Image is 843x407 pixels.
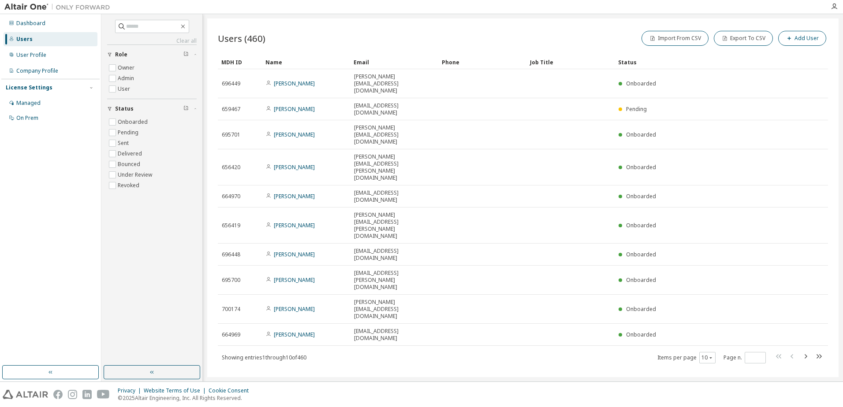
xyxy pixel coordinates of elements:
[657,352,716,363] span: Items per page
[354,299,434,320] span: [PERSON_NAME][EMAIL_ADDRESS][DOMAIN_NAME]
[118,117,149,127] label: Onboarded
[16,100,41,107] div: Managed
[222,277,240,284] span: 695700
[118,394,254,402] p: © 2025 Altair Engineering, Inc. All Rights Reserved.
[354,270,434,291] span: [EMAIL_ADDRESS][PERSON_NAME][DOMAIN_NAME]
[274,331,315,338] a: [PERSON_NAME]
[222,193,240,200] span: 664970
[107,37,197,44] a: Clear all
[274,80,315,87] a: [PERSON_NAME]
[274,192,315,200] a: [PERSON_NAME]
[222,80,240,87] span: 696449
[626,163,656,171] span: Onboarded
[626,251,656,258] span: Onboarded
[354,248,434,262] span: [EMAIL_ADDRESS][DOMAIN_NAME]
[222,164,240,171] span: 656420
[16,36,33,43] div: Users
[618,55,782,69] div: Status
[82,390,92,399] img: linkedin.svg
[714,31,773,46] button: Export To CSV
[107,45,197,64] button: Role
[218,32,265,44] span: Users (460)
[118,138,131,148] label: Sent
[144,387,209,394] div: Website Terms of Use
[626,131,656,138] span: Onboarded
[118,127,140,138] label: Pending
[118,63,136,73] label: Owner
[53,390,63,399] img: facebook.svg
[222,222,240,229] span: 656419
[221,55,258,69] div: MDH ID
[626,305,656,313] span: Onboarded
[209,387,254,394] div: Cookie Consent
[354,328,434,342] span: [EMAIL_ADDRESS][DOMAIN_NAME]
[222,106,240,113] span: 659467
[724,352,766,363] span: Page n.
[442,55,523,69] div: Phone
[16,20,45,27] div: Dashboard
[97,390,110,399] img: youtube.svg
[354,73,434,94] span: [PERSON_NAME][EMAIL_ADDRESS][DOMAIN_NAME]
[183,51,189,58] span: Clear filter
[222,306,240,313] span: 700174
[118,73,136,84] label: Admin
[626,192,656,200] span: Onboarded
[274,105,315,113] a: [PERSON_NAME]
[16,67,58,74] div: Company Profile
[701,354,713,361] button: 10
[118,159,142,170] label: Bounced
[778,31,826,46] button: Add User
[354,211,434,240] span: [PERSON_NAME][EMAIL_ADDRESS][PERSON_NAME][DOMAIN_NAME]
[107,99,197,118] button: Status
[222,331,240,338] span: 664969
[4,3,115,11] img: Altair One
[16,115,38,122] div: On Prem
[626,80,656,87] span: Onboarded
[274,222,315,229] a: [PERSON_NAME]
[530,55,611,69] div: Job Title
[274,251,315,258] a: [PERSON_NAME]
[222,251,240,258] span: 696448
[16,52,46,59] div: User Profile
[183,105,189,112] span: Clear filter
[115,51,127,58] span: Role
[118,387,144,394] div: Privacy
[274,163,315,171] a: [PERSON_NAME]
[354,189,434,203] span: [EMAIL_ADDRESS][DOMAIN_NAME]
[354,55,435,69] div: Email
[626,105,647,113] span: Pending
[354,102,434,116] span: [EMAIL_ADDRESS][DOMAIN_NAME]
[626,331,656,338] span: Onboarded
[626,276,656,284] span: Onboarded
[354,153,434,181] span: [PERSON_NAME][EMAIL_ADDRESS][PERSON_NAME][DOMAIN_NAME]
[118,170,154,180] label: Under Review
[274,305,315,313] a: [PERSON_NAME]
[6,84,52,91] div: License Settings
[626,222,656,229] span: Onboarded
[222,354,306,361] span: Showing entries 1 through 10 of 460
[265,55,347,69] div: Name
[68,390,77,399] img: instagram.svg
[354,124,434,145] span: [PERSON_NAME][EMAIL_ADDRESS][DOMAIN_NAME]
[118,84,132,94] label: User
[118,180,141,191] label: Revoked
[115,105,134,112] span: Status
[274,131,315,138] a: [PERSON_NAME]
[118,148,144,159] label: Delivered
[642,31,709,46] button: Import From CSV
[3,390,48,399] img: altair_logo.svg
[274,276,315,284] a: [PERSON_NAME]
[222,131,240,138] span: 695701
